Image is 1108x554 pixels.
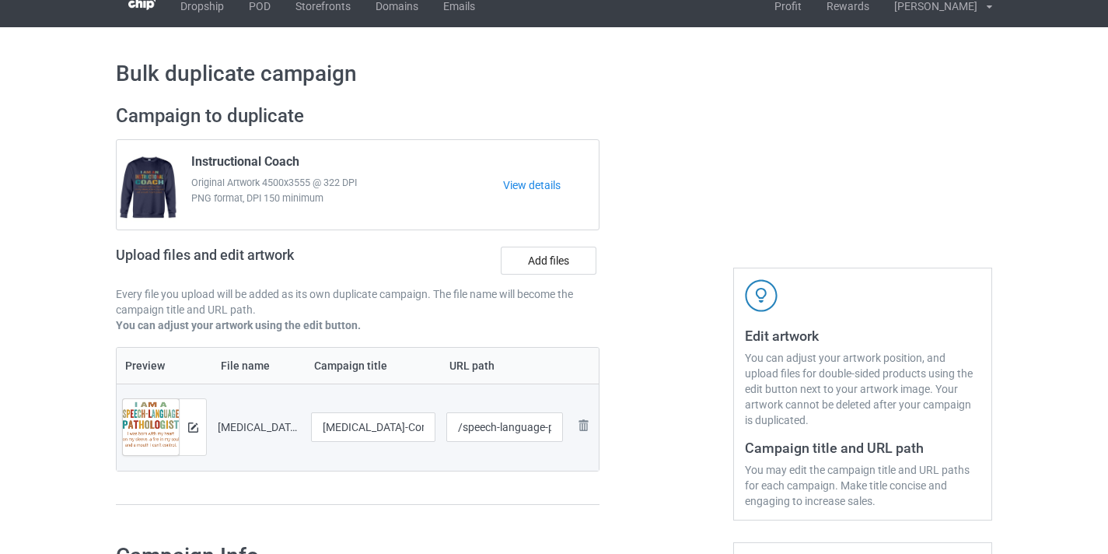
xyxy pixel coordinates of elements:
[306,348,441,384] th: Campaign title
[212,348,306,384] th: File name
[191,154,299,175] span: Instructional Coach
[745,439,980,457] h3: Campaign title and URL path
[745,350,980,428] div: You can adjust your artwork position, and upload files for double-sided products using the edit b...
[123,399,179,466] img: original.png
[441,348,569,384] th: URL path
[188,423,198,433] img: svg+xml;base64,PD94bWwgdmVyc2lvbj0iMS4wIiBlbmNvZGluZz0iVVRGLTgiPz4KPHN2ZyB3aWR0aD0iMTRweCIgaGVpZ2...
[116,247,406,275] h2: Upload files and edit artwork
[574,416,592,435] img: svg+xml;base64,PD94bWwgdmVyc2lvbj0iMS4wIiBlbmNvZGluZz0iVVRGLTgiPz4KPHN2ZyB3aWR0aD0iMjhweCIgaGVpZ2...
[116,60,992,88] h1: Bulk duplicate campaign
[191,191,503,206] span: PNG format, DPI 150 minimum
[116,286,599,317] p: Every file you upload will be added as its own duplicate campaign. The file name will become the ...
[191,175,503,191] span: Original Artwork 4500x3555 @ 322 DPI
[745,279,778,312] img: svg+xml;base64,PD94bWwgdmVyc2lvbj0iMS4wIiBlbmNvZGluZz0iVVRGLTgiPz4KPHN2ZyB3aWR0aD0iNDJweCIgaGVpZ2...
[218,419,300,435] div: [MEDICAL_DATA]-Control.png
[745,327,980,345] h3: Edit artwork
[501,247,596,275] label: Add files
[116,319,361,331] b: You can adjust your artwork using the edit button.
[116,104,599,128] h2: Campaign to duplicate
[117,348,212,384] th: Preview
[503,177,599,193] a: View details
[745,462,980,509] div: You may edit the campaign title and URL paths for each campaign. Make title concise and engaging ...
